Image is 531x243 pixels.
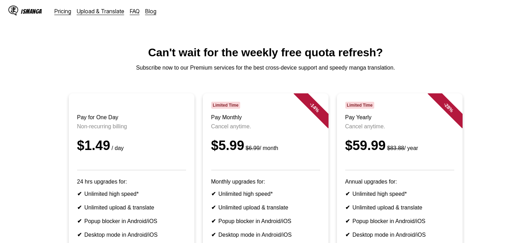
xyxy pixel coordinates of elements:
li: Unlimited upload & translate [77,204,186,211]
div: IsManga [21,8,42,15]
li: Unlimited upload & translate [345,204,454,211]
b: ✔ [211,232,216,238]
b: ✔ [211,191,216,197]
p: Monthly upgrades for: [211,179,320,185]
p: Annual upgrades for: [345,179,454,185]
h3: Pay Yearly [345,114,454,121]
span: Limited Time [345,102,374,109]
p: 24 hrs upgrades for: [77,179,186,185]
div: - 28 % [427,86,469,128]
p: Non-recurring billing [77,123,186,130]
s: $6.99 [246,145,260,151]
li: Popup blocker in Android/iOS [77,218,186,224]
a: FAQ [130,8,140,15]
b: ✔ [211,218,216,224]
a: IsManga LogoIsManga [8,6,54,17]
b: ✔ [77,232,82,238]
small: / month [244,145,278,151]
small: / year [386,145,418,151]
li: Popup blocker in Android/iOS [345,218,454,224]
li: Desktop mode in Android/iOS [77,231,186,238]
b: ✔ [77,205,82,210]
small: / day [110,145,124,151]
li: Desktop mode in Android/iOS [211,231,320,238]
li: Popup blocker in Android/iOS [211,218,320,224]
span: Limited Time [211,102,240,109]
b: ✔ [211,205,216,210]
h3: Pay for One Day [77,114,186,121]
s: $83.88 [387,145,404,151]
a: Pricing [54,8,71,15]
b: ✔ [345,218,350,224]
div: $5.99 [211,138,320,153]
li: Unlimited high speed* [345,191,454,197]
b: ✔ [77,218,82,224]
div: $59.99 [345,138,454,153]
p: Cancel anytime. [345,123,454,130]
p: Subscribe now to our Premium services for the best cross-device support and speedy manga translat... [6,65,525,71]
b: ✔ [77,191,82,197]
h1: Can't wait for the weekly free quota refresh? [6,46,525,59]
li: Desktop mode in Android/iOS [345,231,454,238]
a: Upload & Translate [77,8,124,15]
p: Cancel anytime. [211,123,320,130]
img: IsManga Logo [8,6,18,15]
b: ✔ [345,205,350,210]
div: - 14 % [293,86,335,128]
b: ✔ [345,191,350,197]
b: ✔ [345,232,350,238]
h3: Pay Monthly [211,114,320,121]
div: $1.49 [77,138,186,153]
a: Blog [145,8,156,15]
li: Unlimited upload & translate [211,204,320,211]
li: Unlimited high speed* [211,191,320,197]
li: Unlimited high speed* [77,191,186,197]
